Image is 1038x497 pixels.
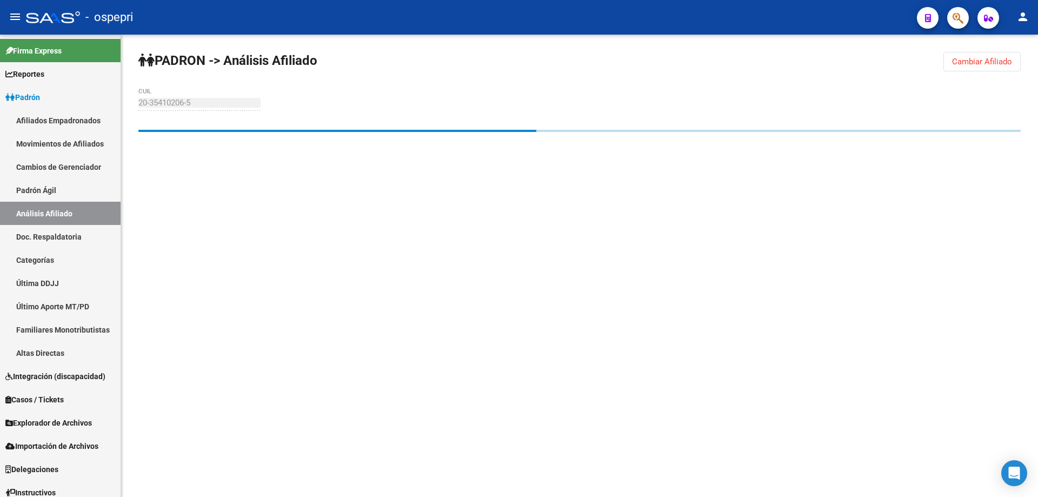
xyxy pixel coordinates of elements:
span: - ospepri [85,5,133,29]
span: Padrón [5,91,40,103]
strong: PADRON -> Análisis Afiliado [138,53,317,68]
span: Importación de Archivos [5,440,98,452]
div: Open Intercom Messenger [1001,460,1027,486]
span: Integración (discapacidad) [5,370,105,382]
mat-icon: person [1016,10,1029,23]
span: Firma Express [5,45,62,57]
mat-icon: menu [9,10,22,23]
span: Explorador de Archivos [5,417,92,429]
button: Cambiar Afiliado [943,52,1021,71]
span: Cambiar Afiliado [952,57,1012,67]
span: Reportes [5,68,44,80]
span: Casos / Tickets [5,394,64,406]
span: Delegaciones [5,463,58,475]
